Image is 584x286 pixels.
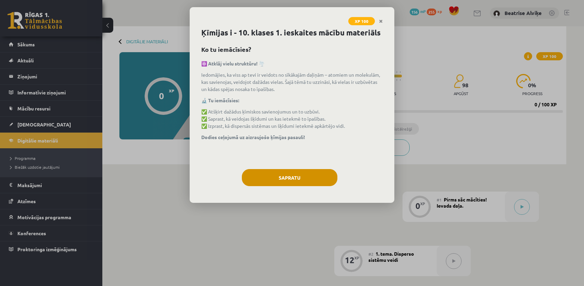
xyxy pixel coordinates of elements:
strong: Dodies ceļojumā uz aizraujošo ķīmijas pasauli! [201,134,305,140]
h1: Ķīmijas i - 10. klases 1. ieskaites mācību materiāls [201,27,383,39]
h2: Ko tu iemācīsies? [201,45,383,54]
a: Close [375,15,387,28]
p: ✅ Atšķirt dažādus ķīmiskos savienojumus un to uzbūvi. ✅ Saprast, kā veidojas šķīdumi un kas ietek... [201,108,383,130]
strong: ⚛️ Atklāj vielu struktūru! 🌪️ [201,60,264,66]
p: Iedomājies, ka viss ap tevi ir veidots no sīkākajām daļiņām – atomiem un molekulām, kas savienoja... [201,71,383,93]
button: Sapratu [242,169,337,186]
span: XP 100 [348,17,375,25]
strong: 🔬 Tu iemācīsies: [201,97,239,103]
